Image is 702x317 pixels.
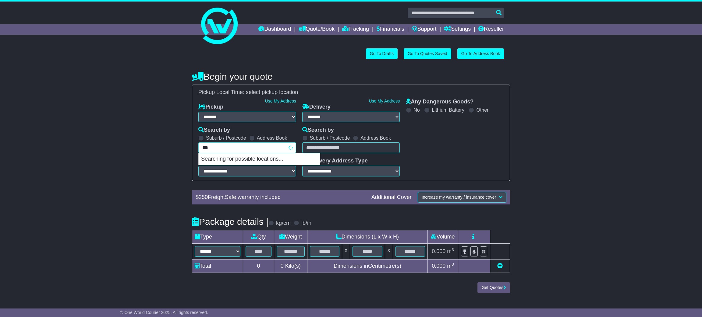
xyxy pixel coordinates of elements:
[427,230,458,243] td: Volume
[497,263,503,269] a: Add new item
[457,48,504,59] a: Go To Address Book
[192,260,243,273] td: Total
[302,158,368,164] label: Delivery Address Type
[192,217,268,227] h4: Package details |
[198,127,230,134] label: Search by
[478,24,504,35] a: Reseller
[192,71,510,82] h4: Begin your quote
[406,99,473,105] label: Any Dangerous Goods?
[302,104,331,110] label: Delivery
[452,247,454,252] sup: 3
[299,24,335,35] a: Quote/Book
[307,260,427,273] td: Dimensions in Centimetre(s)
[246,89,298,95] span: select pickup location
[199,194,208,200] span: 250
[369,99,400,103] a: Use My Address
[418,192,506,203] button: Increase my warranty / insurance cover
[413,107,420,113] label: No
[198,104,223,110] label: Pickup
[342,243,350,259] td: x
[422,195,496,200] span: Increase my warranty / insurance cover
[301,220,311,227] label: lb/in
[257,135,287,141] label: Address Book
[342,24,369,35] a: Tracking
[243,230,274,243] td: Qty
[377,24,404,35] a: Financials
[274,230,307,243] td: Weight
[432,248,445,254] span: 0.000
[444,24,471,35] a: Settings
[192,230,243,243] td: Type
[368,194,415,201] div: Additional Cover
[120,310,208,315] span: © One World Courier 2025. All rights reserved.
[360,135,391,141] label: Address Book
[412,24,436,35] a: Support
[276,220,291,227] label: kg/cm
[310,135,350,141] label: Suburb / Postcode
[206,135,246,141] label: Suburb / Postcode
[195,89,507,96] div: Pickup Local Time:
[199,153,320,165] p: Searching for possible locations...
[476,107,488,113] label: Other
[477,282,510,293] button: Get Quotes
[366,48,398,59] a: Go To Drafts
[265,99,296,103] a: Use My Address
[385,243,393,259] td: x
[274,260,307,273] td: Kilo(s)
[404,48,451,59] a: Go To Quotes Saved
[281,263,284,269] span: 0
[447,248,454,254] span: m
[307,230,427,243] td: Dimensions (L x W x H)
[432,107,464,113] label: Lithium Battery
[258,24,291,35] a: Dashboard
[452,262,454,266] sup: 3
[243,260,274,273] td: 0
[432,263,445,269] span: 0.000
[447,263,454,269] span: m
[302,127,334,134] label: Search by
[193,194,368,201] div: $ FreightSafe warranty included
